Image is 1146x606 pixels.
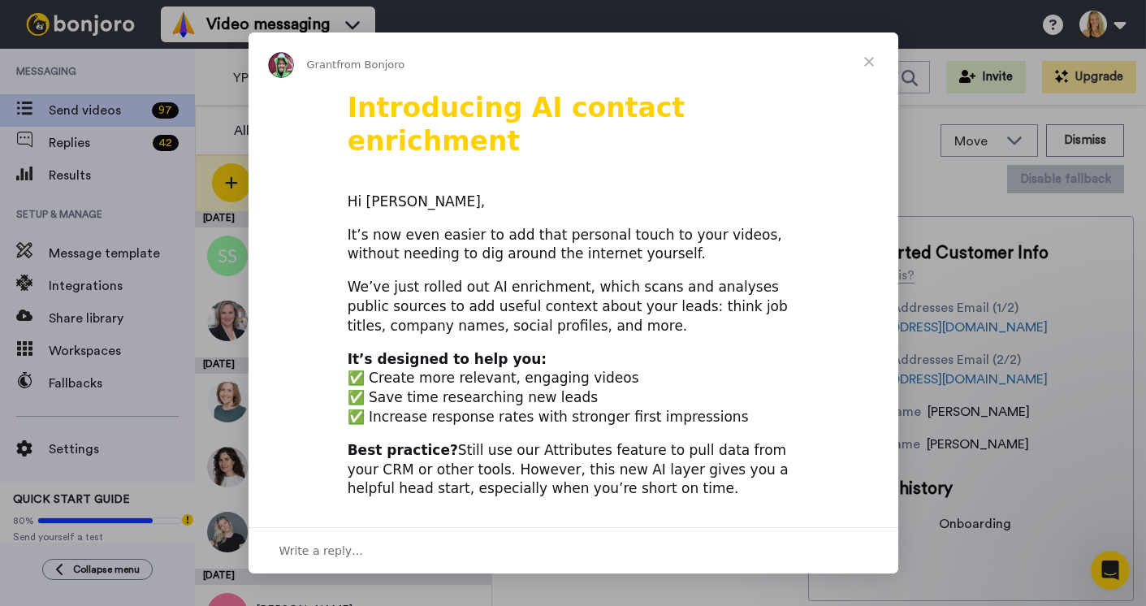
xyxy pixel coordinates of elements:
[348,226,799,265] div: It’s now even easier to add that personal touch to your videos, without needing to dig around the...
[279,540,364,561] span: Write a reply…
[348,351,547,367] b: It’s designed to help you:
[840,32,898,91] span: Close
[348,513,799,532] div: Two quick notes:
[336,58,404,71] span: from Bonjoro
[268,52,294,78] img: Profile image for Grant
[307,58,337,71] span: Grant
[348,92,685,157] b: Introducing AI contact enrichment
[348,441,799,499] div: Still use our Attributes feature to pull data from your CRM or other tools. However, this new AI ...
[348,442,458,458] b: Best practice?
[348,350,799,427] div: ✅ Create more relevant, engaging videos ✅ Save time researching new leads ✅ Increase response rat...
[348,278,799,335] div: We’ve just rolled out AI enrichment, which scans and analyses public sources to add useful contex...
[249,527,898,574] div: Open conversation and reply
[348,193,799,212] div: Hi [PERSON_NAME],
